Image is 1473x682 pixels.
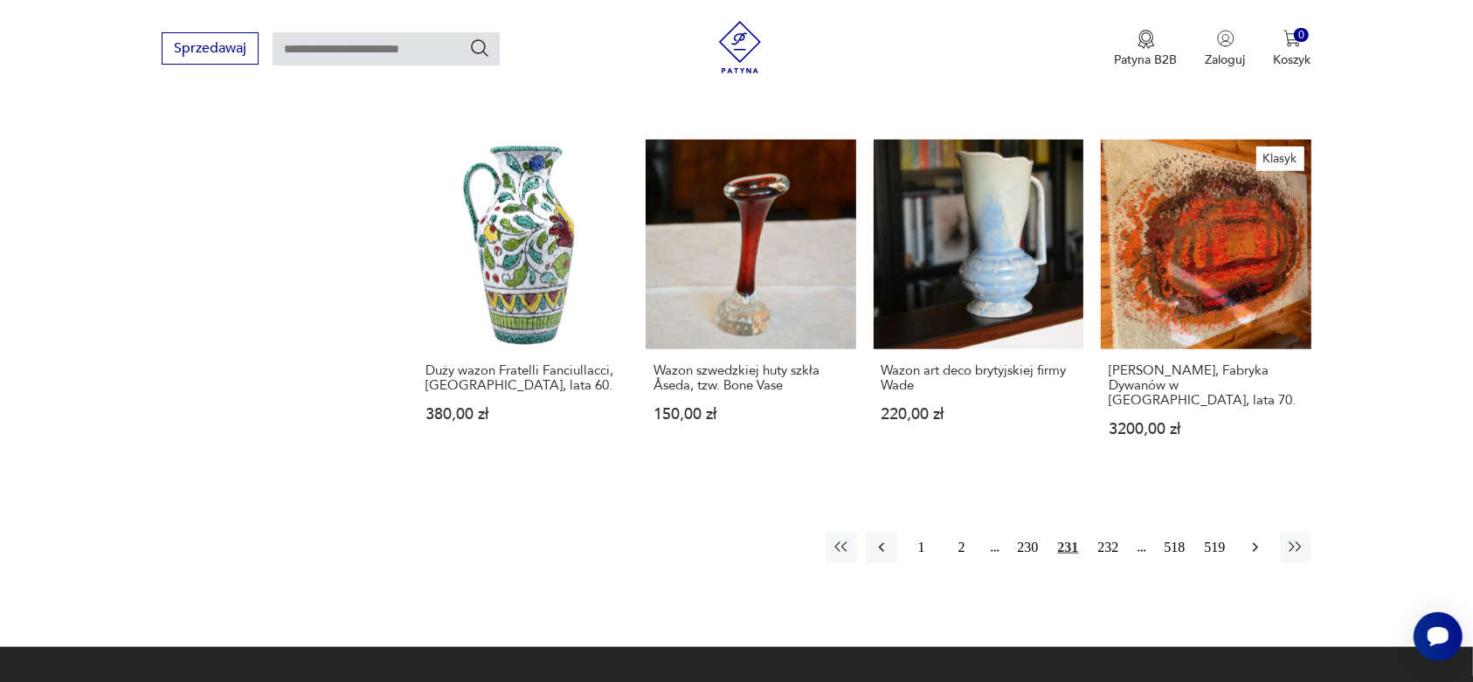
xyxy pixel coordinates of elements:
[469,38,490,59] button: Szukaj
[1159,532,1191,563] button: 518
[1053,532,1084,563] button: 231
[1109,363,1304,408] h3: [PERSON_NAME], Fabryka Dywanów w [GEOGRAPHIC_DATA], lata 70.
[1013,532,1044,563] button: 230
[1283,30,1301,47] img: Ikona koszyka
[1274,52,1311,68] p: Koszyk
[1093,532,1124,563] button: 232
[1115,30,1178,68] a: Ikona medaluPatyna B2B
[882,407,1076,422] p: 220,00 zł
[714,21,766,73] img: Patyna - sklep z meblami i dekoracjami vintage
[654,363,848,393] h3: Wazon szwedzkiej huty szkła Åseda, tzw. Bone Vase
[425,407,620,422] p: 380,00 zł
[1101,140,1311,472] a: KlasykDywan Płomień, Fabryka Dywanów w Kietrzu, lata 70.[PERSON_NAME], Fabryka Dywanów w [GEOGRAP...
[906,532,937,563] button: 1
[425,363,620,393] h3: Duży wazon Fratelli Fanciullacci, [GEOGRAPHIC_DATA], lata 60.
[1115,52,1178,68] p: Patyna B2B
[946,532,978,563] button: 2
[874,140,1084,472] a: Wazon art deco brytyjskiej firmy WadeWazon art deco brytyjskiej firmy Wade220,00 zł
[654,407,848,422] p: 150,00 zł
[1109,422,1304,437] p: 3200,00 zł
[646,140,856,472] a: Wazon szwedzkiej huty szkła Åseda, tzw. Bone VaseWazon szwedzkiej huty szkła Åseda, tzw. Bone Vas...
[1115,30,1178,68] button: Patyna B2B
[162,44,259,56] a: Sprzedawaj
[162,32,259,65] button: Sprzedawaj
[1206,52,1246,68] p: Zaloguj
[882,363,1076,393] h3: Wazon art deco brytyjskiej firmy Wade
[1200,532,1231,563] button: 519
[1138,30,1155,49] img: Ikona medalu
[418,140,628,472] a: Duży wazon Fratelli Fanciullacci, Włochy, lata 60.Duży wazon Fratelli Fanciullacci, [GEOGRAPHIC_D...
[1414,612,1463,661] iframe: Smartsupp widget button
[1294,28,1309,43] div: 0
[1217,30,1234,47] img: Ikonka użytkownika
[1206,30,1246,68] button: Zaloguj
[1274,30,1311,68] button: 0Koszyk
